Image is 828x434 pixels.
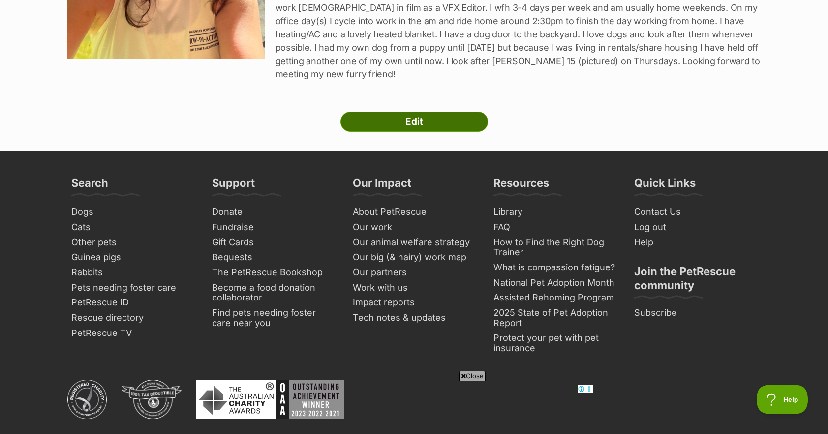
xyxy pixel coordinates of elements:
[208,265,339,280] a: The PetRescue Bookshop
[67,295,198,310] a: PetRescue ID
[349,220,480,235] a: Our work
[208,204,339,220] a: Donate
[349,204,480,220] a: About PetRescue
[208,235,339,250] a: Gift Cards
[208,220,339,235] a: Fundraise
[67,220,198,235] a: Cats
[208,250,339,265] a: Bequests
[122,380,182,419] img: DGR
[349,295,480,310] a: Impact reports
[67,265,198,280] a: Rabbits
[67,235,198,250] a: Other pets
[490,275,620,291] a: National Pet Adoption Month
[208,305,339,331] a: Find pets needing foster care near you
[67,280,198,296] a: Pets needing foster care
[208,280,339,305] a: Become a food donation collaborator
[634,176,696,196] h3: Quick Links
[630,305,761,321] a: Subscribe
[490,260,620,275] a: What is compassion fatigue?
[634,265,757,298] h3: Join the PetRescue community
[212,176,255,196] h3: Support
[235,385,593,429] iframe: Advertisement
[67,380,107,419] img: ACNC
[490,331,620,356] a: Protect your pet with pet insurance
[67,310,198,326] a: Rescue directory
[490,204,620,220] a: Library
[459,371,486,381] span: Close
[490,305,620,331] a: 2025 State of Pet Adoption Report
[757,385,808,414] iframe: Help Scout Beacon - Open
[630,235,761,250] a: Help
[493,176,549,196] h3: Resources
[353,176,411,196] h3: Our Impact
[490,235,620,260] a: How to Find the Right Dog Trainer
[349,265,480,280] a: Our partners
[196,380,344,419] img: Australian Charity Awards - Outstanding Achievement Winner 2023 - 2022 - 2021
[71,176,108,196] h3: Search
[67,250,198,265] a: Guinea pigs
[490,290,620,305] a: Assisted Rehoming Program
[630,204,761,220] a: Contact Us
[349,310,480,326] a: Tech notes & updates
[630,220,761,235] a: Log out
[349,250,480,265] a: Our big (& hairy) work map
[67,204,198,220] a: Dogs
[490,220,620,235] a: FAQ
[349,235,480,250] a: Our animal welfare strategy
[340,112,488,132] a: Edit
[349,280,480,296] a: Work with us
[67,326,198,341] a: PetRescue TV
